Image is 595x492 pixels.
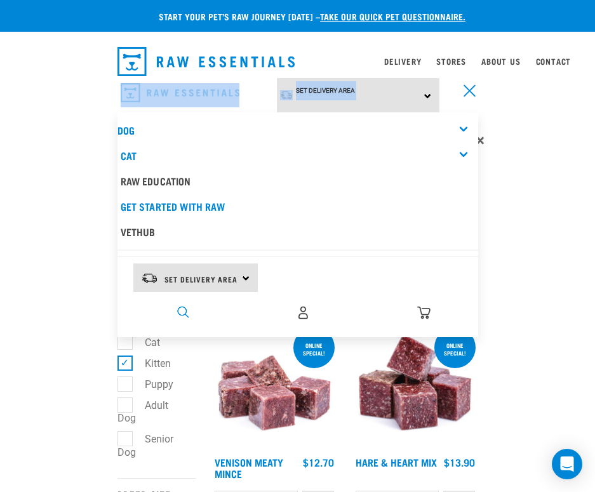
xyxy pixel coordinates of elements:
[320,14,465,18] a: take our quick pet questionnaire.
[552,449,582,479] div: Open Intercom Messenger
[124,376,178,392] label: Puppy
[293,336,335,362] div: ONLINE SPECIAL!
[536,59,572,63] a: Contact
[352,324,478,450] img: Pile Of Cubed Hare Heart For Pets
[481,59,520,63] a: About Us
[297,306,310,319] img: user.png
[164,277,238,281] span: Set Delivery Area
[436,59,466,63] a: Stores
[211,324,337,450] img: 1117 Venison Meat Mince 01
[124,356,176,371] label: Kitten
[455,77,478,100] a: menu
[117,168,478,194] a: Raw Education
[117,431,173,460] label: Senior Dog
[117,219,478,244] a: Vethub
[417,306,431,319] img: home-icon@2x.png
[434,336,476,362] div: ONLINE SPECIAL!
[296,87,355,94] span: Set Delivery Area
[280,90,293,100] img: van-moving.png
[117,47,295,76] img: Raw Essentials Logo
[141,272,158,284] img: van-moving.png
[384,59,421,63] a: Delivery
[124,335,165,350] label: Cat
[117,194,478,219] a: Get started with Raw
[356,459,437,465] a: Hare & Heart Mix
[121,152,137,158] a: Cat
[444,456,475,468] div: $13.90
[121,83,239,103] img: Raw Essentials Logo
[303,456,334,468] div: $12.70
[117,397,168,427] label: Adult Dog
[177,306,189,318] img: home-icon-1@2x.png
[117,127,135,133] a: Dog
[107,42,488,81] nav: dropdown navigation
[215,459,283,476] a: Venison Meaty Mince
